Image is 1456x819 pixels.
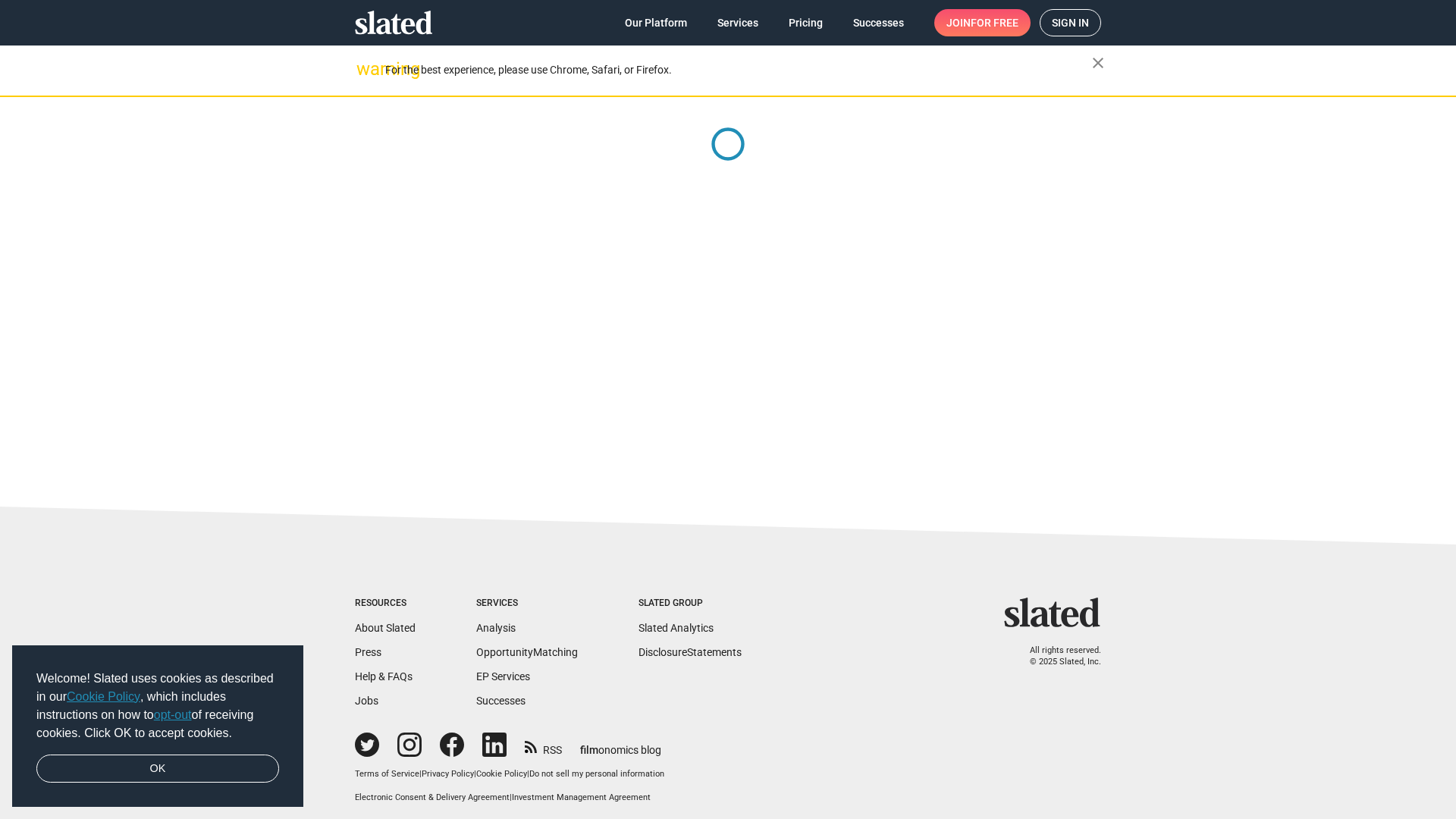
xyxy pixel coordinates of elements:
[510,792,512,802] span: |
[512,792,651,802] a: Investment Management Agreement
[639,646,742,658] a: DisclosureStatements
[474,769,476,779] span: |
[1052,10,1089,36] span: Sign in
[613,9,699,36] a: Our Platform
[529,769,664,780] button: Do not sell my personal information
[1014,645,1101,667] p: All rights reserved. © 2025 Slated, Inc.
[476,695,526,707] a: Successes
[580,744,598,756] span: film
[476,646,578,658] a: OpportunityMatching
[355,670,413,682] a: Help & FAQs
[385,60,1092,80] div: For the best experience, please use Chrome, Safari, or Firefox.
[705,9,770,36] a: Services
[419,769,422,779] span: |
[789,9,823,36] span: Pricing
[476,670,530,682] a: EP Services
[476,769,527,779] a: Cookie Policy
[946,9,1018,36] span: Join
[355,769,419,779] a: Terms of Service
[154,708,192,721] a: opt-out
[580,731,661,758] a: filmonomics blog
[355,695,378,707] a: Jobs
[476,622,516,634] a: Analysis
[355,646,381,658] a: Press
[36,670,279,742] span: Welcome! Slated uses cookies as described in our , which includes instructions on how to of recei...
[355,792,510,802] a: Electronic Consent & Delivery Agreement
[841,9,916,36] a: Successes
[1040,9,1101,36] a: Sign in
[853,9,904,36] span: Successes
[12,645,303,808] div: cookieconsent
[67,690,140,703] a: Cookie Policy
[934,9,1031,36] a: Joinfor free
[355,622,416,634] a: About Slated
[525,734,562,758] a: RSS
[527,769,529,779] span: |
[1089,54,1107,72] mat-icon: close
[625,9,687,36] span: Our Platform
[971,9,1018,36] span: for free
[355,598,416,610] div: Resources
[36,755,279,783] a: dismiss cookie message
[639,622,714,634] a: Slated Analytics
[639,598,742,610] div: Slated Group
[476,598,578,610] div: Services
[356,60,375,78] mat-icon: warning
[777,9,835,36] a: Pricing
[717,9,758,36] span: Services
[422,769,474,779] a: Privacy Policy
